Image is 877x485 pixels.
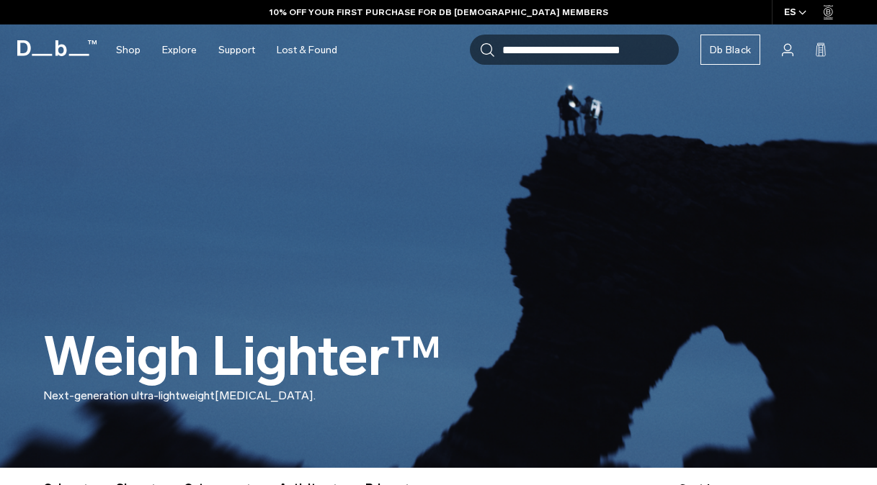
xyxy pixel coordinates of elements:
nav: Main Navigation [105,24,348,76]
a: Lost & Found [277,24,337,76]
span: Next-generation ultra-lightweight [43,389,215,402]
a: Shop [116,24,141,76]
h1: Weigh Lighter™ [43,327,442,387]
a: Explore [162,24,197,76]
span: [MEDICAL_DATA]. [215,389,316,402]
a: Db Black [700,35,760,65]
a: 10% OFF YOUR FIRST PURCHASE FOR DB [DEMOGRAPHIC_DATA] MEMBERS [270,6,608,19]
a: Support [218,24,255,76]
